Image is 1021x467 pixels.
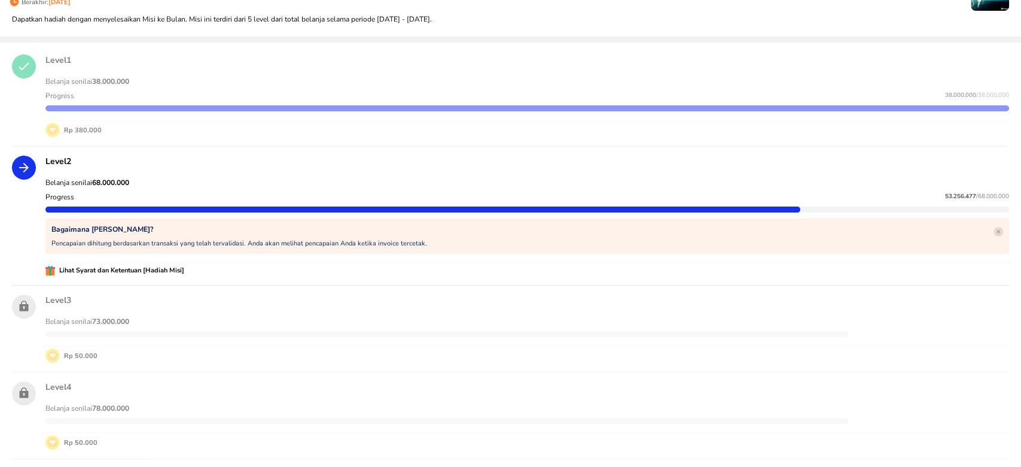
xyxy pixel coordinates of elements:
span: 53.256.477 [945,192,976,201]
strong: 68.000.000 [92,178,129,187]
strong: 73.000.000 [92,317,129,326]
p: Rp 50.000 [60,351,97,361]
p: Rp 50.000 [60,438,97,448]
p: Pencapaian dihitung berdasarkan transaksi yang telah tervalidasi. Anda akan melihat pencapaian An... [51,239,427,248]
span: / 38.000.000 [976,91,1009,99]
p: Rp 380.000 [60,125,102,135]
p: Lihat Syarat dan Ketentuan [Hadiah Misi] [55,265,184,276]
strong: 38.000.000 [92,77,129,86]
span: Belanja senilai [45,178,129,187]
p: Dapatkan hadiah dengan menyelesaikan Misi ke Bulan. Misi ini terdiri dari 5 level dari total bela... [12,14,1009,25]
p: Progress [45,192,74,202]
span: Belanja senilai [45,404,129,413]
span: Belanja senilai [45,317,129,326]
span: Belanja senilai [45,77,129,86]
span: 38.000.000 [945,91,976,99]
span: / 68.000.000 [976,192,1009,201]
p: Level 2 [45,156,1009,167]
p: Bagaimana [PERSON_NAME]? [51,225,427,234]
strong: 78.000.000 [92,404,129,413]
p: Level 1 [45,54,1009,66]
p: Level 3 [45,295,1009,306]
p: Level 4 [45,381,1009,393]
p: Progress [45,91,74,101]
